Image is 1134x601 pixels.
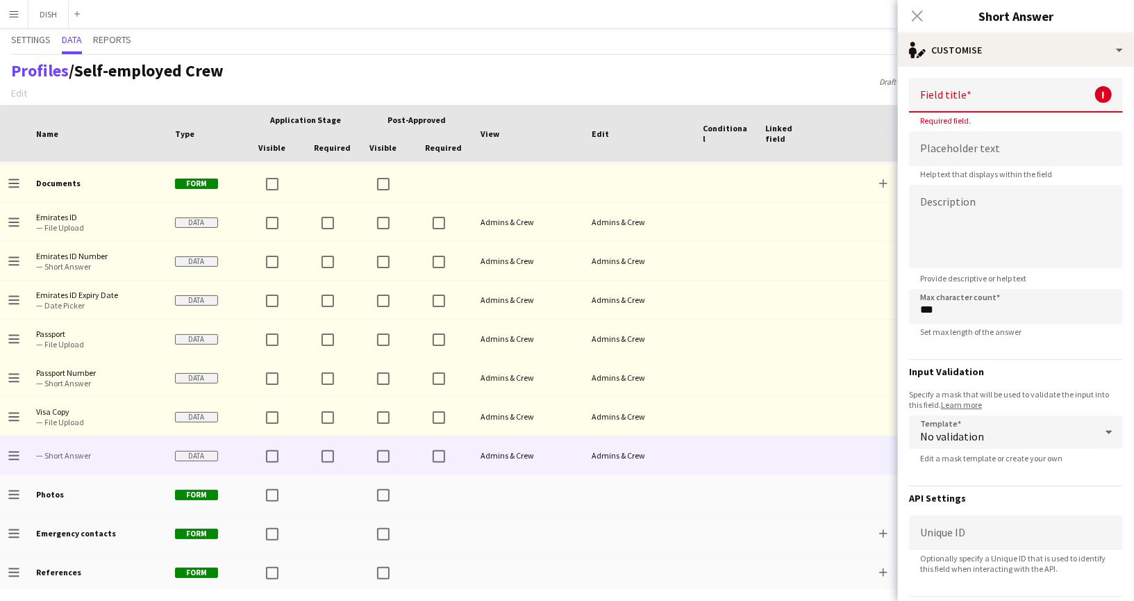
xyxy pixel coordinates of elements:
[909,453,1074,463] span: Edit a mask template or create your own
[369,142,397,153] span: Visible
[74,60,224,81] span: Self-employed Crew
[175,295,218,306] span: Data
[909,115,982,126] span: Required field.
[872,76,989,87] span: Draft saved at [DATE] 11:59am
[472,320,583,358] div: Admins & Crew
[11,60,69,81] a: Profiles
[472,397,583,436] div: Admins & Crew
[175,179,218,189] span: Form
[11,35,51,44] span: Settings
[583,242,694,280] div: Admins & Crew
[175,334,218,345] span: Data
[314,142,351,153] span: Required
[36,406,158,417] span: Visa Copy
[36,489,64,500] b: Photos
[175,490,218,500] span: Form
[36,212,158,222] span: Emirates ID
[472,242,583,280] div: Admins & Crew
[175,373,218,384] span: Data
[583,436,694,475] div: Admins & Crew
[36,222,158,233] span: — File Upload
[36,368,158,378] span: Passport Number
[898,7,1134,25] h3: Short Answer
[583,320,694,358] div: Admins & Crew
[909,273,1037,283] span: Provide descriptive or help text
[36,528,116,538] b: Emergency contacts
[909,389,1123,410] span: Specify a mask that will be used to validate the input into this field.
[472,436,583,475] div: Admins & Crew
[36,300,158,311] span: — Date Picker
[909,365,1123,378] h3: Input Validation
[909,327,1033,337] span: Set max length of the answer
[592,129,609,139] span: Edit
[175,568,218,578] span: Form
[898,33,1134,67] div: Customise
[175,129,194,139] span: Type
[36,339,158,349] span: — File Upload
[920,429,984,443] span: No validation
[36,290,158,300] span: Emirates ID Expiry Date
[481,129,499,139] span: View
[175,451,218,461] span: Data
[36,261,158,272] span: — Short Answer
[175,217,218,228] span: Data
[36,251,158,261] span: Emirates ID Number
[583,203,694,241] div: Admins & Crew
[36,417,158,427] span: — File Upload
[270,115,341,125] span: Application stage
[583,359,694,397] div: Admins & Crew
[36,450,158,461] span: — Short Answer
[583,397,694,436] div: Admins & Crew
[175,256,218,267] span: Data
[472,281,583,319] div: Admins & Crew
[28,1,69,28] button: DISH
[36,178,81,188] b: Documents
[258,142,285,153] span: Visible
[36,567,81,577] b: References
[472,203,583,241] div: Admins & Crew
[175,412,218,422] span: Data
[425,142,462,153] span: Required
[36,329,158,339] span: Passport
[93,35,131,44] span: Reports
[36,378,158,388] span: — Short Answer
[11,60,224,81] h1: /
[909,492,1123,504] h3: API Settings
[909,169,1063,179] span: Help text that displays within the field
[583,281,694,319] div: Admins & Crew
[909,553,1123,574] span: Optionally specify a Unique ID that is used to identify this field when interacting with the API.
[765,123,811,144] span: Linked field
[175,529,218,539] span: Form
[62,35,82,44] span: Data
[703,123,749,144] span: Conditional
[941,400,982,410] a: Learn more
[387,115,446,125] span: Post-Approved
[472,359,583,397] div: Admins & Crew
[36,129,58,139] span: Name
